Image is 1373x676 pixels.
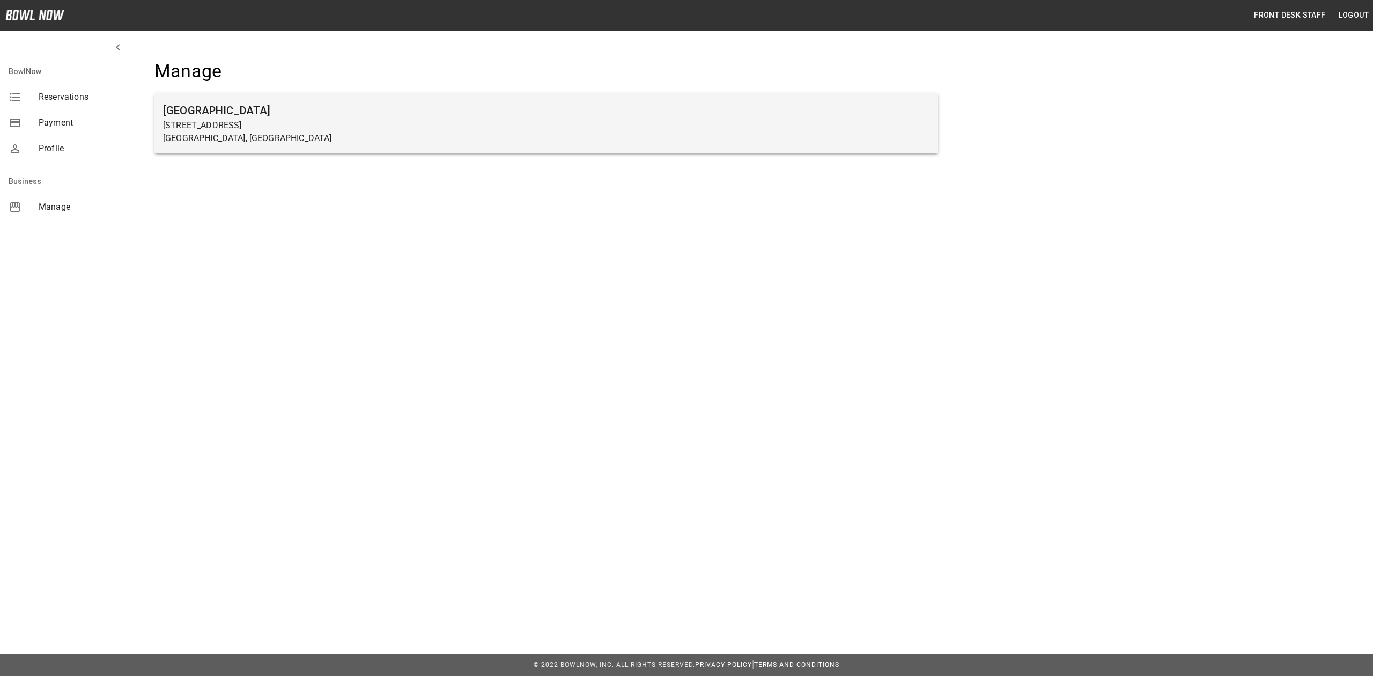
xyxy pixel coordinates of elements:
span: Payment [39,116,120,129]
a: Terms and Conditions [754,661,839,668]
button: Front Desk Staff [1250,5,1330,25]
a: Privacy Policy [695,661,752,668]
img: logo [5,10,64,20]
p: [STREET_ADDRESS] [163,119,929,132]
p: [GEOGRAPHIC_DATA], [GEOGRAPHIC_DATA] [163,132,929,145]
span: Reservations [39,91,120,104]
h6: [GEOGRAPHIC_DATA] [163,102,929,119]
span: © 2022 BowlNow, Inc. All Rights Reserved. [534,661,695,668]
span: Profile [39,142,120,155]
span: Manage [39,201,120,214]
button: Logout [1334,5,1373,25]
h4: Manage [154,60,938,83]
